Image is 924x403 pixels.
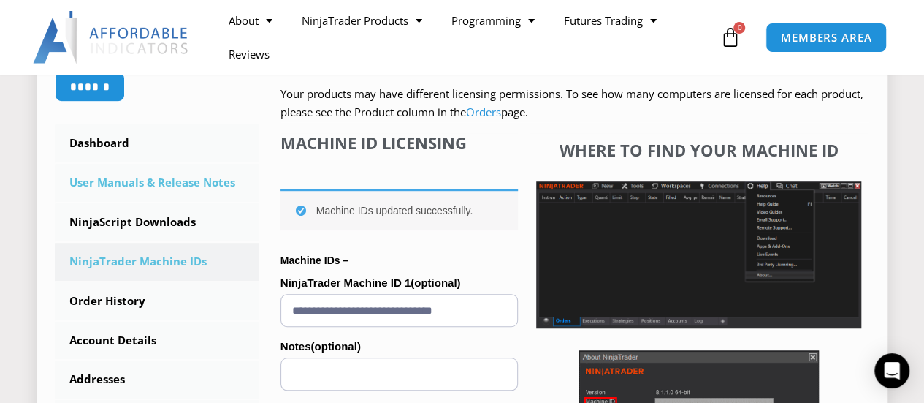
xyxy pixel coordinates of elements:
[55,282,259,320] a: Order History
[280,189,518,230] div: Machine IDs updated successfully.
[55,164,259,202] a: User Manuals & Release Notes
[280,272,518,294] label: NinjaTrader Machine ID 1
[280,255,348,266] strong: Machine IDs –
[733,22,745,34] span: 0
[55,124,259,162] a: Dashboard
[55,361,259,399] a: Addresses
[280,86,863,120] span: Your products may have different licensing permissions. To see how many computers are licensed fo...
[466,105,501,119] a: Orders
[781,32,872,43] span: MEMBERS AREA
[411,276,460,289] span: (optional)
[214,37,284,71] a: Reviews
[55,243,259,281] a: NinjaTrader Machine IDs
[287,4,437,37] a: NinjaTrader Products
[55,203,259,241] a: NinjaScript Downloads
[437,4,549,37] a: Programming
[280,336,518,358] label: Notes
[536,140,861,159] h4: Where to find your Machine ID
[33,11,190,64] img: LogoAI | Affordable Indicators – NinjaTrader
[55,322,259,360] a: Account Details
[536,181,861,328] img: Screenshot 2025-01-17 1155544 | Affordable Indicators – NinjaTrader
[698,16,762,59] a: 0
[549,4,671,37] a: Futures Trading
[765,23,887,53] a: MEMBERS AREA
[214,4,287,37] a: About
[874,353,909,388] div: Open Intercom Messenger
[310,340,360,353] span: (optional)
[214,4,717,71] nav: Menu
[280,133,518,152] h4: Machine ID Licensing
